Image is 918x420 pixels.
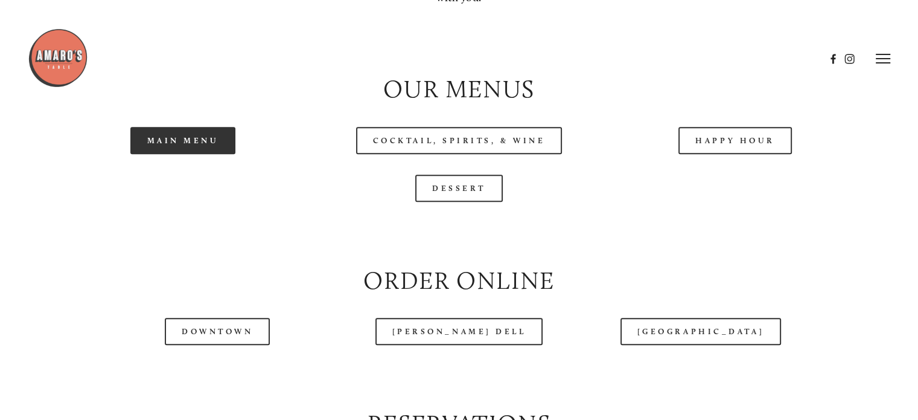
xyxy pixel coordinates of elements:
[130,127,236,154] a: Main Menu
[165,318,270,345] a: Downtown
[375,318,543,345] a: [PERSON_NAME] Dell
[55,263,863,298] h2: Order Online
[415,175,503,202] a: Dessert
[28,28,88,88] img: Amaro's Table
[356,127,563,154] a: Cocktail, Spirits, & Wine
[678,127,792,154] a: Happy Hour
[620,318,781,345] a: [GEOGRAPHIC_DATA]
